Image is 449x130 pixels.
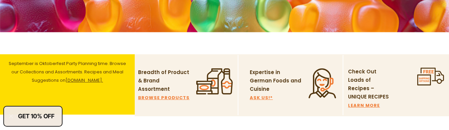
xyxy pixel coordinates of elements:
[250,68,302,93] p: Expertise in German Foods and Cuisine
[66,77,103,83] a: [DOMAIN_NAME].
[9,60,126,83] span: September is Oktoberfest Party Planning time. Browse our Collections and Assortments. Recipes and...
[250,96,273,100] a: ASK US!*
[138,68,190,93] p: Breadth of Product & Brand Assortment
[348,68,393,101] p: Check Out Loads of Recipes – UNIQUE RECIPES
[348,104,380,108] a: LEARN MORE
[138,96,190,100] a: BROWSE PRODUCTS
